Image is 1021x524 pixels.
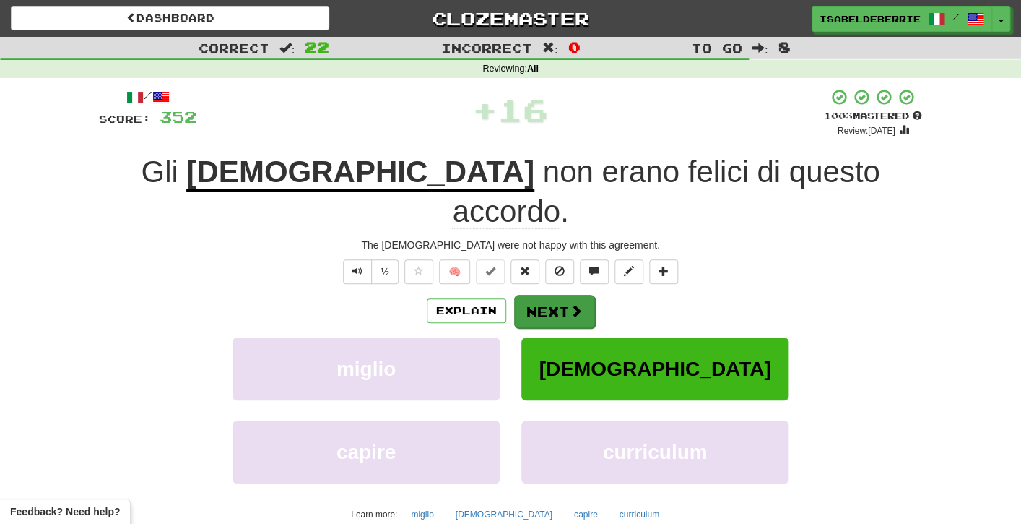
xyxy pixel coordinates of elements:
[601,155,679,189] span: erano
[692,40,742,55] span: To go
[404,259,433,284] button: Favorite sentence (alt+f)
[452,155,879,229] span: .
[160,108,196,126] span: 352
[472,88,498,132] span: +
[824,110,853,121] span: 100 %
[371,259,399,284] button: ½
[10,504,120,519] span: Open feedback widget
[757,155,781,189] span: di
[510,259,539,284] button: Reset to 0% Mastered (alt+r)
[788,155,879,189] span: questo
[527,64,539,74] strong: All
[603,441,708,463] span: curriculum
[545,259,574,284] button: Ignore sentence (alt+i)
[186,155,534,192] u: [DEMOGRAPHIC_DATA]
[427,298,506,323] button: Explain
[824,110,922,123] div: Mastered
[99,88,196,106] div: /
[778,38,790,56] span: 8
[141,155,178,189] span: Gli
[812,6,992,32] a: isabeldeberrie /
[441,40,532,55] span: Incorrect
[351,6,669,31] a: Clozemaster
[233,338,500,400] button: miglio
[305,38,329,56] span: 22
[452,194,560,229] span: accordo
[351,510,397,520] small: Learn more:
[649,259,678,284] button: Add to collection (alt+a)
[521,421,788,484] button: curriculum
[514,295,595,328] button: Next
[539,358,771,380] span: [DEMOGRAPHIC_DATA]
[952,12,960,22] span: /
[498,92,548,128] span: 16
[336,441,396,463] span: capire
[820,12,921,25] span: isabeldeberrie
[279,42,295,54] span: :
[752,42,768,54] span: :
[99,238,922,252] div: The [DEMOGRAPHIC_DATA] were not happy with this agreement.
[543,155,594,189] span: non
[199,40,269,55] span: Correct
[838,126,895,136] small: Review: [DATE]
[11,6,329,30] a: Dashboard
[99,113,151,125] span: Score:
[233,421,500,484] button: capire
[521,338,788,400] button: [DEMOGRAPHIC_DATA]
[614,259,643,284] button: Edit sentence (alt+d)
[568,38,580,56] span: 0
[439,259,470,284] button: 🧠
[476,259,505,284] button: Set this sentence to 100% Mastered (alt+m)
[542,42,558,54] span: :
[687,155,748,189] span: felici
[580,259,609,284] button: Discuss sentence (alt+u)
[336,358,396,380] span: miglio
[340,259,399,284] div: Text-to-speech controls
[343,259,372,284] button: Play sentence audio (ctl+space)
